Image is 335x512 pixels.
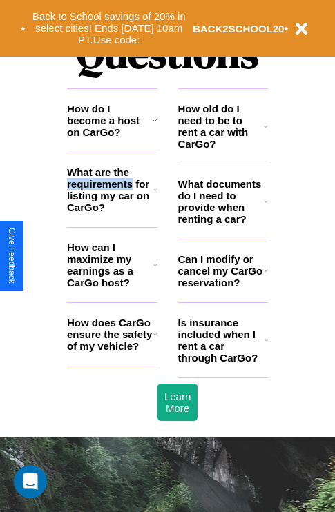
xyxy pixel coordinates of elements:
[67,166,153,213] h3: What are the requirements for listing my car on CarGo?
[178,178,265,225] h3: What documents do I need to provide when renting a car?
[7,228,17,284] div: Give Feedback
[67,103,152,138] h3: How do I become a host on CarGo?
[178,103,265,150] h3: How old do I need to be to rent a car with CarGo?
[14,465,47,498] iframe: Intercom live chat
[193,23,285,35] b: BACK2SCHOOL20
[26,7,193,50] button: Back to School savings of 20% in select cities! Ends [DATE] 10am PT.Use code:
[157,384,198,421] button: Learn More
[67,317,153,352] h3: How does CarGo ensure the safety of my vehicle?
[178,317,265,364] h3: Is insurance included when I rent a car through CarGo?
[67,242,153,288] h3: How can I maximize my earnings as a CarGo host?
[178,253,264,288] h3: Can I modify or cancel my CarGo reservation?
